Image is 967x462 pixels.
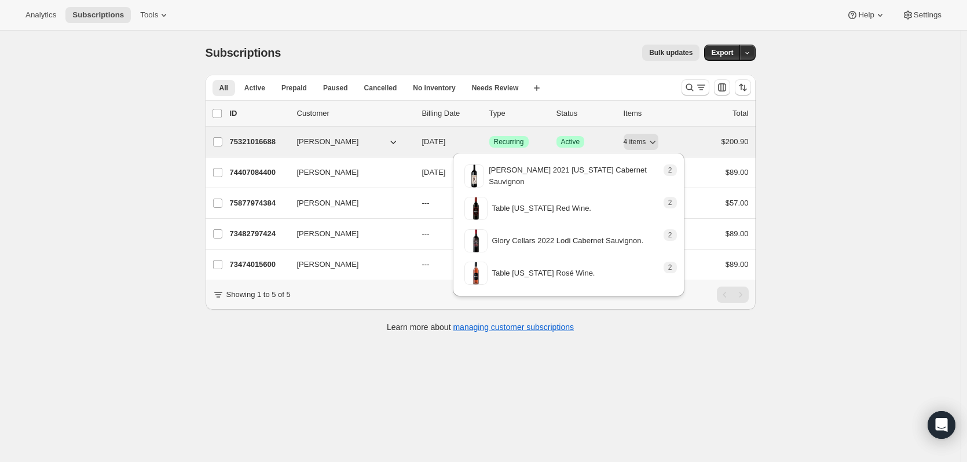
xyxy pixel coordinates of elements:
[140,10,158,20] span: Tools
[726,199,749,207] span: $57.00
[668,230,672,240] span: 2
[206,46,281,59] span: Subscriptions
[219,83,228,93] span: All
[297,259,359,270] span: [PERSON_NAME]
[230,108,749,119] div: IDCustomerBilling DateTypeStatusItemsTotal
[297,136,359,148] span: [PERSON_NAME]
[858,10,874,20] span: Help
[422,108,480,119] p: Billing Date
[413,83,455,93] span: No inventory
[323,83,348,93] span: Paused
[682,79,709,96] button: Search and filter results
[642,45,699,61] button: Bulk updates
[422,260,430,269] span: ---
[230,259,288,270] p: 73474015600
[297,167,359,178] span: [PERSON_NAME]
[668,263,672,272] span: 2
[230,136,288,148] p: 75321016688
[230,228,288,240] p: 73482797424
[895,7,948,23] button: Settings
[422,199,430,207] span: ---
[297,197,359,209] span: [PERSON_NAME]
[364,83,397,93] span: Cancelled
[489,164,658,188] p: [PERSON_NAME] 2021 [US_STATE] Cabernet Sauvignon
[528,80,546,96] button: Create new view
[561,137,580,146] span: Active
[230,197,288,209] p: 75877974384
[387,321,574,333] p: Learn more about
[717,287,749,303] nav: Pagination
[230,226,749,242] div: 73482797424[PERSON_NAME]---SuccessRecurringCancelled1 item$89.00
[25,10,56,20] span: Analytics
[297,228,359,240] span: [PERSON_NAME]
[422,137,446,146] span: [DATE]
[230,134,749,150] div: 75321016688[PERSON_NAME][DATE]SuccessRecurringSuccessActive4 items$200.90
[624,137,646,146] span: 4 items
[711,48,733,57] span: Export
[19,7,63,23] button: Analytics
[281,83,307,93] span: Prepaid
[290,255,406,274] button: [PERSON_NAME]
[290,133,406,151] button: [PERSON_NAME]
[72,10,124,20] span: Subscriptions
[290,163,406,182] button: [PERSON_NAME]
[297,108,413,119] p: Customer
[914,10,942,20] span: Settings
[649,48,693,57] span: Bulk updates
[668,166,672,175] span: 2
[65,7,131,23] button: Subscriptions
[668,198,672,207] span: 2
[556,108,614,119] p: Status
[704,45,740,61] button: Export
[492,267,595,279] p: Table [US_STATE] Rosé Wine.
[422,168,446,177] span: [DATE]
[726,168,749,177] span: $89.00
[714,79,730,96] button: Customize table column order and visibility
[226,289,291,300] p: Showing 1 to 5 of 5
[466,164,483,188] img: variant image
[492,203,591,214] p: Table [US_STATE] Red Wine.
[230,256,749,273] div: 73474015600[PERSON_NAME]---SuccessRecurringCancelled1 item$89.00
[290,225,406,243] button: [PERSON_NAME]
[453,322,574,332] a: managing customer subscriptions
[494,137,524,146] span: Recurring
[230,108,288,119] p: ID
[133,7,177,23] button: Tools
[928,411,955,439] div: Open Intercom Messenger
[230,164,749,181] div: 74407084400[PERSON_NAME][DATE]SuccessRecurringSuccessActive1 item$89.00
[472,83,519,93] span: Needs Review
[230,167,288,178] p: 74407084400
[732,108,748,119] p: Total
[492,235,644,247] p: Glory Cellars 2022 Lodi Cabernet Sauvignon.
[422,229,430,238] span: ---
[726,260,749,269] span: $89.00
[624,134,659,150] button: 4 items
[721,137,749,146] span: $200.90
[624,108,682,119] div: Items
[290,194,406,212] button: [PERSON_NAME]
[489,108,547,119] div: Type
[230,195,749,211] div: 75877974384[PERSON_NAME]---SuccessRecurringCancelled1 item$57.00
[840,7,892,23] button: Help
[735,79,751,96] button: Sort the results
[726,229,749,238] span: $89.00
[244,83,265,93] span: Active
